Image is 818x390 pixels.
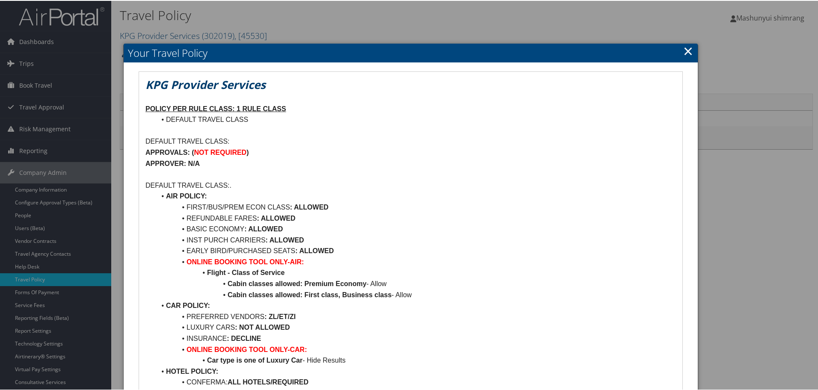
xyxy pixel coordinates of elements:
li: - Allow [156,289,676,300]
em: KPG Provider Services [145,76,266,92]
p: DEFAULT TRAVEL CLASS:. [145,179,676,190]
a: Close [683,41,693,59]
strong: : ALLOWED [290,203,329,210]
li: INST PURCH CARRIERS [156,234,676,245]
strong: Car type is one of Luxury Car [207,356,302,363]
strong: : ZL/ET/ZI [264,312,296,319]
li: - Hide Results [156,354,676,365]
strong: : NOT ALLOWED [235,323,290,330]
strong: HOTEL POLICY: [166,367,218,374]
li: FIRST/BUS/PREM ECON CLASS [156,201,676,212]
strong: : ALLOWED [257,214,295,221]
strong: ALL HOTELS/REQUIRED [228,378,308,385]
strong: : ALLOWED [295,246,334,254]
li: INSURANCE [156,332,676,343]
u: POLICY PER RULE CLASS: 1 RULE CLASS [145,104,286,112]
strong: ONLINE BOOKING TOOL ONLY-CAR: [187,345,307,352]
h2: Your Travel Policy [124,43,698,62]
li: REFUNDABLE FARES [156,212,676,223]
strong: ONLINE BOOKING TOOL ONLY-AIR: [187,257,304,265]
li: PREFERRED VENDORS [156,310,676,322]
strong: : ALLOWED [244,225,283,232]
strong: AIR POLICY: [166,192,207,199]
li: EARLY BIRD/PURCHASED SEATS [156,245,676,256]
strong: ) [246,148,249,155]
strong: APPROVALS: ( [145,148,194,155]
strong: : DECLINE [227,334,261,341]
strong: Cabin classes allowed: Premium Economy [228,279,367,287]
li: - Allow [156,278,676,289]
li: LUXURY CARS [156,321,676,332]
strong: : ALLOWED [266,236,304,243]
li: CONFERMA: [156,376,676,387]
li: BASIC ECONOMY [156,223,676,234]
p: DEFAULT TRAVEL CLASS: [145,135,676,146]
strong: Cabin classes allowed: First class, Business class [228,290,391,298]
li: DEFAULT TRAVEL CLASS [156,113,676,124]
strong: NOT REQUIRED [194,148,246,155]
strong: Flight - Class of Service [207,268,285,275]
strong: APPROVER: N/A [145,159,200,166]
strong: CAR POLICY: [166,301,210,308]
